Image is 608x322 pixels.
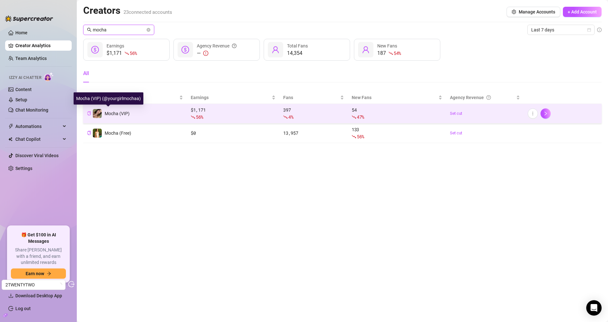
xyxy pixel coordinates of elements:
[5,15,53,22] img: logo-BBDzfeDw.svg
[543,111,548,116] span: right
[181,46,189,54] span: dollar-circle
[124,9,172,15] span: 23 connected accounts
[586,300,602,316] div: Open Intercom Messenger
[83,70,89,77] div: All
[58,283,62,287] span: loading
[187,91,279,104] th: Earnings
[15,134,61,144] span: Chat Copilot
[107,43,124,48] span: Earnings
[283,115,288,119] span: fall
[83,4,172,17] h2: Creators
[124,51,129,55] span: fall
[26,271,44,276] span: Earn now
[450,130,520,136] a: Set cut
[3,313,8,318] span: build
[87,131,91,135] button: Copy Creator ID
[197,49,236,57] div: —
[83,91,187,104] th: Name
[107,49,137,57] div: $1,171
[91,46,99,54] span: dollar-circle
[507,7,560,17] button: Manage Accounts
[47,271,51,276] span: arrow-right
[9,75,41,81] span: Izzy AI Chatter
[519,9,555,14] span: Manage Accounts
[283,94,339,101] span: Fans
[15,107,48,113] a: Chat Monitoring
[44,72,54,81] img: AI Chatter
[191,130,276,137] div: $ 0
[105,131,131,136] span: Mocha (Free)
[279,91,348,104] th: Fans
[450,94,515,101] div: Agency Revenue
[11,232,66,244] span: 🎁 Get $100 in AI Messages
[597,28,602,32] span: info-circle
[8,137,12,141] img: Chat Copilot
[191,94,270,101] span: Earnings
[197,42,236,49] div: Agency Revenue
[93,109,102,118] img: Mocha (VIP)
[357,133,364,140] span: 56 %
[587,28,591,32] span: calendar
[512,10,516,14] span: setting
[15,30,28,35] a: Home
[11,247,66,266] span: Share [PERSON_NAME] with a friend, and earn unlimited rewards
[87,131,91,135] span: copy
[105,111,130,116] span: Mocha (VIP)
[352,134,356,139] span: fall
[191,115,195,119] span: fall
[130,50,137,56] span: 56 %
[74,92,143,105] div: Mocha (VIP) (@yourgirlmochaa)
[283,106,344,121] div: 397
[232,42,236,49] span: question-circle
[15,306,31,311] a: Log out
[568,9,597,14] span: + Add Account
[15,56,47,61] a: Team Analytics
[377,49,401,57] div: 187
[93,129,102,138] img: Mocha (Free)
[352,126,442,140] div: 133
[87,111,91,115] span: copy
[15,87,32,92] a: Content
[287,43,308,48] span: Total Fans
[531,25,591,35] span: Last 7 days
[352,115,356,119] span: fall
[288,114,293,120] span: 4 %
[147,28,150,32] button: close-circle
[394,50,401,56] span: 54 %
[68,281,75,287] span: logout
[15,97,27,102] a: Setup
[15,166,32,171] a: Settings
[377,43,397,48] span: New Fans
[87,111,91,116] button: Copy Creator ID
[15,40,67,51] a: Creator Analytics
[563,7,602,17] button: + Add Account
[272,46,279,54] span: user
[8,124,13,129] span: thunderbolt
[388,51,393,55] span: fall
[531,111,535,116] span: more
[93,26,145,33] input: Search creators
[450,110,520,117] a: Set cut
[87,28,92,32] span: search
[5,280,62,290] span: 2TWENTYTWO
[352,106,442,121] div: 54
[352,94,437,101] span: New Fans
[15,121,61,131] span: Automations
[196,114,203,120] span: 56 %
[203,51,208,56] span: exclamation-circle
[287,49,308,57] div: 14,354
[357,114,364,120] span: 47 %
[348,91,446,104] th: New Fans
[283,130,344,137] div: 13,957
[11,268,66,279] button: Earn nowarrow-right
[486,94,491,101] span: question-circle
[540,108,551,119] button: right
[8,293,13,298] span: download
[191,106,276,121] div: $ 1,171
[362,46,370,54] span: user
[15,293,62,298] span: Download Desktop App
[15,153,59,158] a: Discover Viral Videos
